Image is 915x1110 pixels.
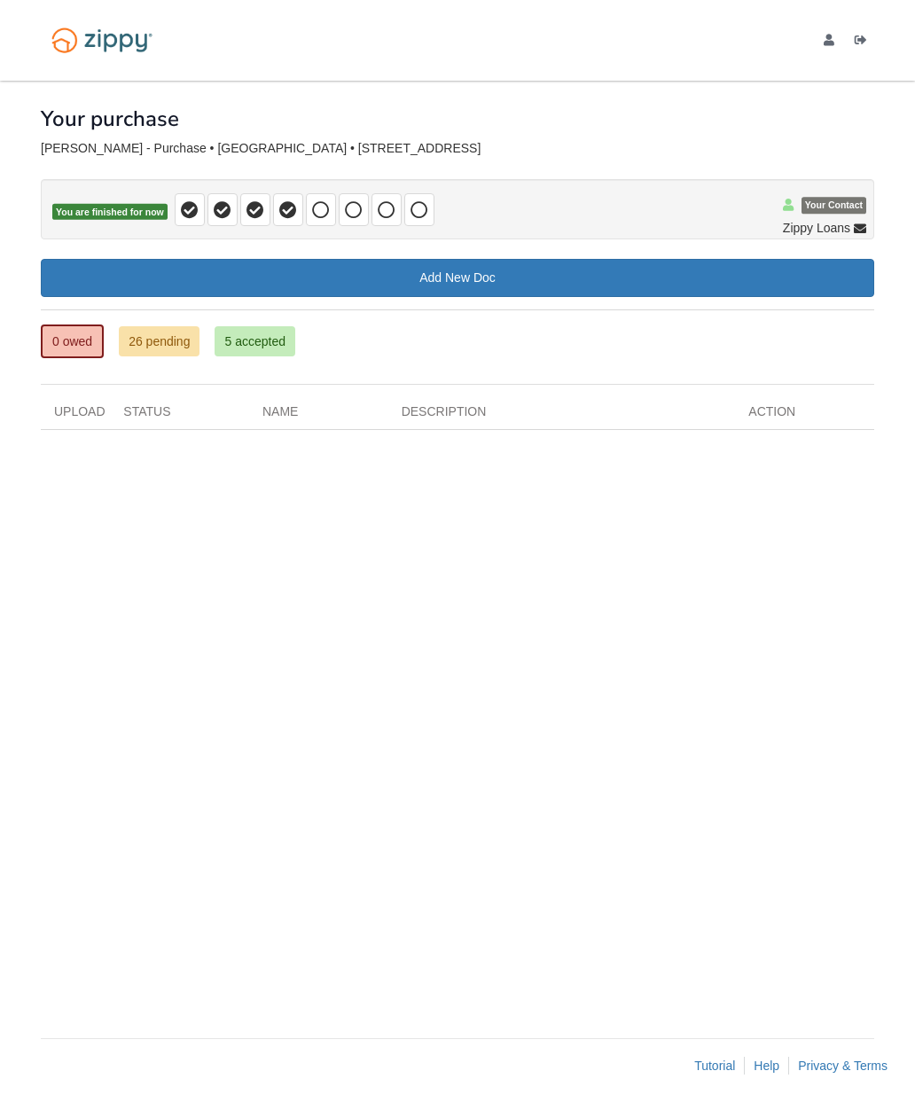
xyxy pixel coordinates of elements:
[41,259,874,297] a: Add New Doc
[754,1059,779,1073] a: Help
[694,1059,735,1073] a: Tutorial
[783,219,850,237] span: Zippy Loans
[41,324,104,358] a: 0 owed
[824,34,841,51] a: edit profile
[388,403,736,429] div: Description
[735,403,874,429] div: Action
[41,20,163,61] img: Logo
[855,34,874,51] a: Log out
[215,326,295,356] a: 5 accepted
[249,403,388,429] div: Name
[119,326,199,356] a: 26 pending
[41,403,110,429] div: Upload
[802,198,866,215] span: Your Contact
[52,204,168,221] span: You are finished for now
[41,141,874,156] div: [PERSON_NAME] - Purchase • [GEOGRAPHIC_DATA] • [STREET_ADDRESS]
[798,1059,888,1073] a: Privacy & Terms
[110,403,249,429] div: Status
[41,107,179,130] h1: Your purchase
